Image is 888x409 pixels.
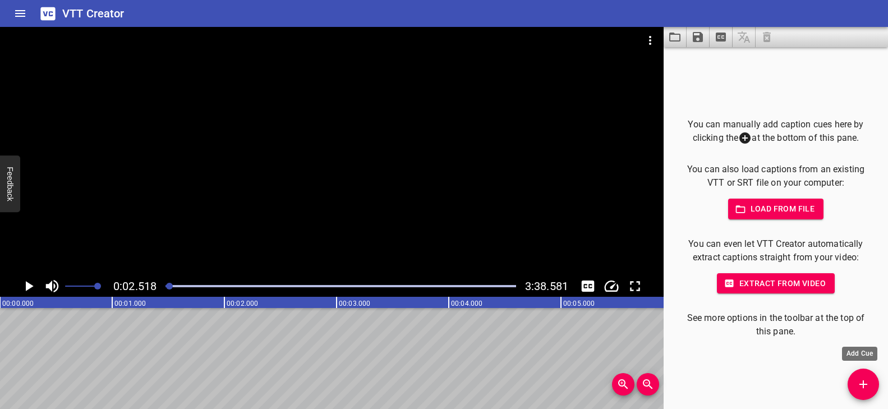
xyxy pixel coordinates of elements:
[165,285,516,287] div: Play progress
[577,275,599,297] button: Toggle captions
[18,275,39,297] button: Play/Pause
[682,163,870,190] p: You can also load captions from an existing VTT or SRT file on your computer:
[726,277,826,291] span: Extract from video
[94,283,101,289] span: Set video volume
[637,27,664,54] button: Video Options
[728,199,824,219] button: Load from file
[687,27,710,47] button: Save captions to file
[637,373,659,396] button: Zoom Out
[624,275,646,297] div: Toggle Full Screen
[664,27,687,47] button: Load captions from file
[733,27,756,47] span: Add some captions below, then you can translate them.
[451,300,482,307] text: 00:04.000
[62,4,125,22] h6: VTT Creator
[42,275,63,297] button: Toggle mute
[2,300,34,307] text: 00:00.000
[624,275,646,297] button: Toggle fullscreen
[717,273,835,294] button: Extract from video
[682,118,870,145] p: You can manually add caption cues here by clicking the at the bottom of this pane.
[682,311,870,338] p: See more options in the toolbar at the top of this pane.
[737,202,815,216] span: Load from file
[339,300,370,307] text: 00:03.000
[114,300,146,307] text: 00:01.000
[848,369,879,400] button: Add Cue
[577,275,599,297] div: Hide/Show Captions
[668,30,682,44] svg: Load captions from file
[563,300,595,307] text: 00:05.000
[710,27,733,47] button: Extract captions from video
[691,30,705,44] svg: Save captions to file
[601,275,622,297] button: Change Playback Speed
[525,279,568,293] span: Video Duration
[714,30,728,44] svg: Extract captions from video
[113,279,157,293] span: 0:02.518
[227,300,258,307] text: 00:02.000
[682,237,870,264] p: You can even let VTT Creator automatically extract captions straight from your video:
[601,275,622,297] div: Playback Speed
[612,373,634,396] button: Zoom In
